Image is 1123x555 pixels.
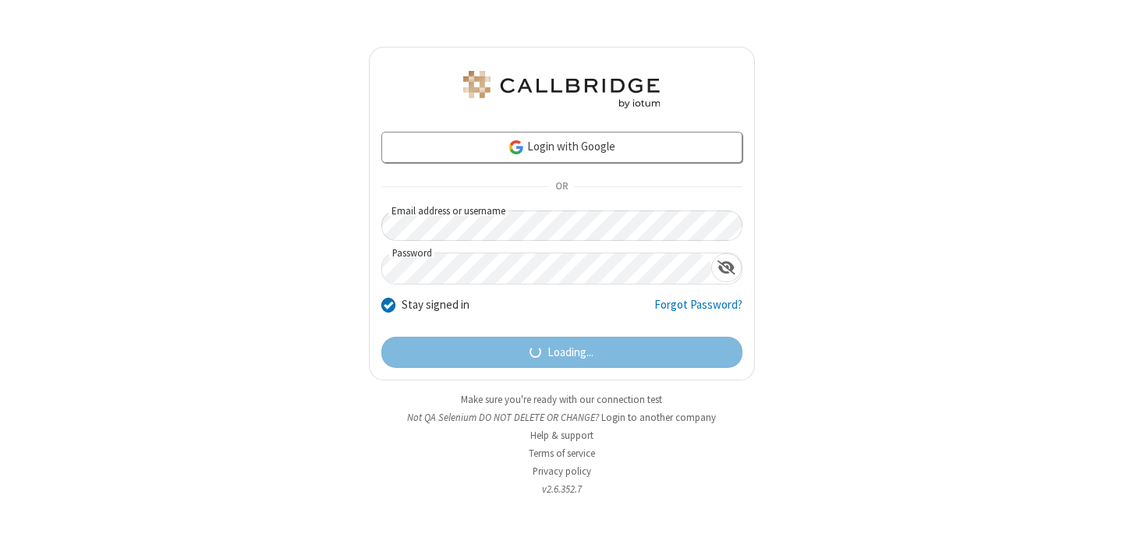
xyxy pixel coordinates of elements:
input: Email address or username [381,210,742,241]
iframe: Chat [1084,514,1111,544]
div: Show password [711,253,742,282]
a: Help & support [530,429,593,442]
input: Password [382,253,711,284]
li: Not QA Selenium DO NOT DELETE OR CHANGE? [369,410,755,425]
button: Loading... [381,337,742,368]
label: Stay signed in [402,296,469,314]
span: Loading... [547,344,593,362]
img: google-icon.png [508,139,525,156]
a: Login with Google [381,132,742,163]
a: Forgot Password? [654,296,742,326]
span: OR [549,176,574,198]
a: Make sure you're ready with our connection test [461,393,662,406]
button: Login to another company [601,410,716,425]
a: Privacy policy [533,465,591,478]
a: Terms of service [529,447,595,460]
li: v2.6.352.7 [369,482,755,497]
img: QA Selenium DO NOT DELETE OR CHANGE [460,71,663,108]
